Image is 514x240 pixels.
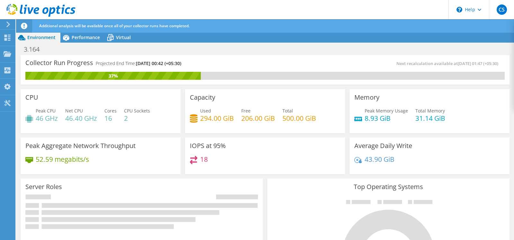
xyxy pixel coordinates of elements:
[190,142,226,149] h3: IOPS at 95%
[21,46,49,53] h1: 3.164
[415,115,445,122] h4: 31.14 GiB
[25,94,38,101] h3: CPU
[25,72,201,79] div: 37%
[241,108,251,114] span: Free
[354,94,379,101] h3: Memory
[272,183,505,190] h3: Top Operating Systems
[36,156,89,163] h4: 52.59 megabits/s
[200,156,208,163] h4: 18
[65,108,83,114] span: Net CPU
[241,115,275,122] h4: 206.00 GiB
[282,115,316,122] h4: 500.00 GiB
[39,23,190,29] span: Additional analysis will be available once all of your collector runs have completed.
[200,115,234,122] h4: 294.00 GiB
[396,61,501,66] span: Next recalculation available at
[458,61,498,66] span: [DATE] 01:47 (+05:30)
[200,108,211,114] span: Used
[415,108,445,114] span: Total Memory
[282,108,293,114] span: Total
[104,115,117,122] h4: 16
[124,115,150,122] h4: 2
[65,115,97,122] h4: 46.40 GHz
[497,4,507,15] span: CS
[365,156,394,163] h4: 43.90 GiB
[72,34,100,40] span: Performance
[36,108,56,114] span: Peak CPU
[456,7,462,12] svg: \n
[104,108,117,114] span: Cores
[25,183,62,190] h3: Server Roles
[25,142,136,149] h3: Peak Aggregate Network Throughput
[27,34,56,40] span: Environment
[365,108,408,114] span: Peak Memory Usage
[36,115,58,122] h4: 46 GHz
[96,60,181,67] h4: Projected End Time:
[365,115,408,122] h4: 8.93 GiB
[124,108,150,114] span: CPU Sockets
[116,34,131,40] span: Virtual
[190,94,215,101] h3: Capacity
[136,60,181,66] span: [DATE] 00:42 (+05:30)
[354,142,412,149] h3: Average Daily Write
